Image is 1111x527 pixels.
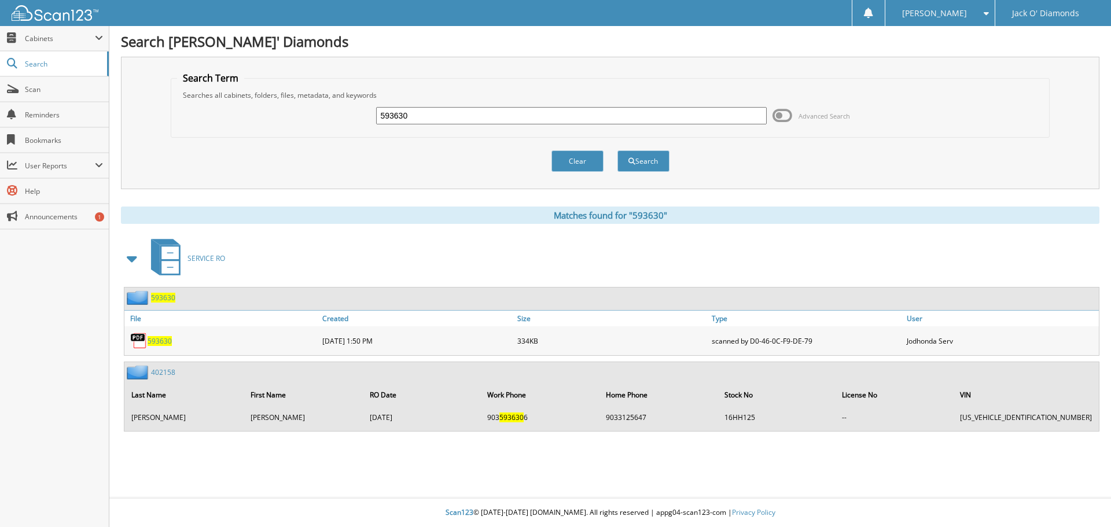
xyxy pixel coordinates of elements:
[446,507,473,517] span: Scan123
[709,311,904,326] a: Type
[25,161,95,171] span: User Reports
[25,186,103,196] span: Help
[245,408,363,427] td: [PERSON_NAME]
[732,507,775,517] a: Privacy Policy
[319,311,514,326] a: Created
[836,408,952,427] td: --
[481,408,599,427] td: 903 6
[364,383,480,407] th: RO Date
[954,408,1098,427] td: [US_VEHICLE_IDENTIFICATION_NUMBER]
[617,150,669,172] button: Search
[151,293,175,303] a: 593630
[600,383,718,407] th: Home Phone
[25,135,103,145] span: Bookmarks
[25,212,103,222] span: Announcements
[124,311,319,326] a: File
[121,207,1099,224] div: Matches found for "593630"
[25,59,101,69] span: Search
[799,112,850,120] span: Advanced Search
[719,408,836,427] td: 16HH125
[127,290,151,305] img: folder2.png
[514,329,709,352] div: 334KB
[126,383,244,407] th: Last Name
[1053,471,1111,527] iframe: Chat Widget
[319,329,514,352] div: [DATE] 1:50 PM
[25,110,103,120] span: Reminders
[187,253,225,263] span: SERVICE RO
[902,10,967,17] span: [PERSON_NAME]
[25,34,95,43] span: Cabinets
[126,408,244,427] td: [PERSON_NAME]
[177,72,244,84] legend: Search Term
[144,235,225,281] a: SERVICE RO
[364,408,480,427] td: [DATE]
[95,212,104,222] div: 1
[121,32,1099,51] h1: Search [PERSON_NAME]' Diamonds
[499,412,524,422] span: 593630
[245,383,363,407] th: First Name
[148,336,172,346] a: 593630
[109,499,1111,527] div: © [DATE]-[DATE] [DOMAIN_NAME]. All rights reserved | appg04-scan123-com |
[127,365,151,379] img: folder2.png
[514,311,709,326] a: Size
[1012,10,1079,17] span: Jack O' Diamonds
[600,408,718,427] td: 9033125647
[709,329,904,352] div: scanned by D0-46-0C-F9-DE-79
[177,90,1044,100] div: Searches all cabinets, folders, files, metadata, and keywords
[130,332,148,349] img: PDF.png
[719,383,836,407] th: Stock No
[954,383,1098,407] th: VIN
[904,311,1099,326] a: User
[481,383,599,407] th: Work Phone
[904,329,1099,352] div: Jodhonda Serv
[151,367,175,377] a: 402158
[551,150,604,172] button: Clear
[836,383,952,407] th: License No
[12,5,98,21] img: scan123-logo-white.svg
[25,84,103,94] span: Scan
